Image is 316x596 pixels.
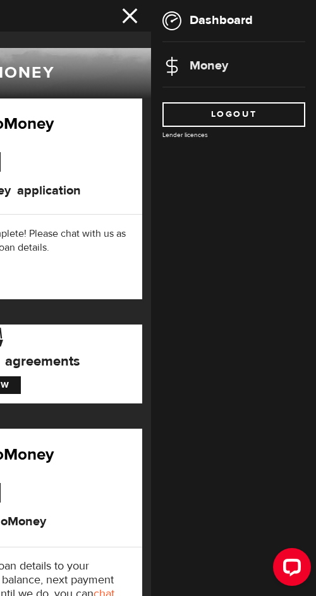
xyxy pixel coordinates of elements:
[162,57,181,76] img: money-d353d27aa90b8b8b750af723eede281a.svg
[162,131,208,139] a: Lender licences
[162,102,305,127] a: Logout
[263,543,316,596] iframe: LiveChat chat widget
[162,12,253,28] a: Dashboard
[162,57,228,73] a: Money
[162,11,181,30] img: dashboard-b5a15c7b67d22e16d1e1c8db2a1cffd5.svg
